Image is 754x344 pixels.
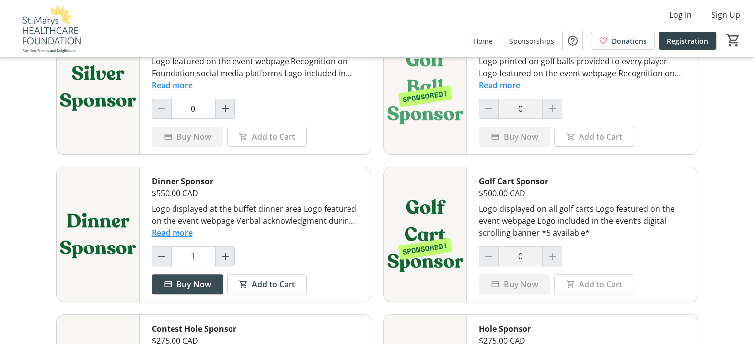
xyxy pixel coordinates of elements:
[227,274,307,294] button: Add to Cart
[479,187,686,199] div: $500.00 CAD
[563,31,582,50] button: Help
[152,175,359,187] div: Dinner Sponsor
[171,99,216,119] input: Silver Sponsor Quantity
[152,55,359,79] div: Logo featured on the event webpage Recognition on Foundation social media platforms Logo included...
[501,32,562,50] a: Sponsorships
[152,203,359,227] div: Logo displayed at the buffet dinner area Logo featured on the event webpage Verbal acknowledgment...
[479,323,686,335] div: Hole Sponsor
[498,246,543,266] input: Golf Cart Sponsor Quantity
[216,99,234,118] button: Increment by one
[498,99,543,119] input: Golf Ball Sponsor Quantity
[152,247,171,266] button: Decrement by one
[703,7,748,23] button: Sign Up
[152,187,359,199] div: $550.00 CAD
[152,227,193,239] button: Read more
[152,79,193,91] button: Read more
[384,20,466,154] img: Golf Ball Sponsor
[669,9,692,21] span: Log In
[661,7,699,23] button: Log In
[6,4,94,53] img: St. Marys Healthcare Foundation's Logo
[479,79,520,91] button: Read more
[479,175,686,187] div: Golf Cart Sponsor
[252,278,295,290] span: Add to Cart
[465,32,501,50] a: Home
[473,36,493,46] span: Home
[659,32,716,50] a: Registration
[612,36,647,46] span: Donations
[711,9,740,21] span: Sign Up
[171,246,216,266] input: Dinner Sponsor Quantity
[479,55,686,79] div: Logo printed on golf balls provided to every player Logo featured on the event webpage Recognitio...
[57,20,139,154] img: Silver Sponsor
[152,274,223,294] button: Buy Now
[176,278,211,290] span: Buy Now
[479,203,686,239] div: Logo displayed on all golf carts Logo featured on the event webpage Logo included in the event’s ...
[57,167,139,302] img: Dinner Sponsor
[509,36,554,46] span: Sponsorships
[724,31,742,49] button: Cart
[667,36,708,46] span: Registration
[384,167,466,302] img: Golf Cart Sponsor
[216,247,234,266] button: Increment by one
[152,323,359,335] div: Contest Hole Sponsor
[591,32,655,50] a: Donations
